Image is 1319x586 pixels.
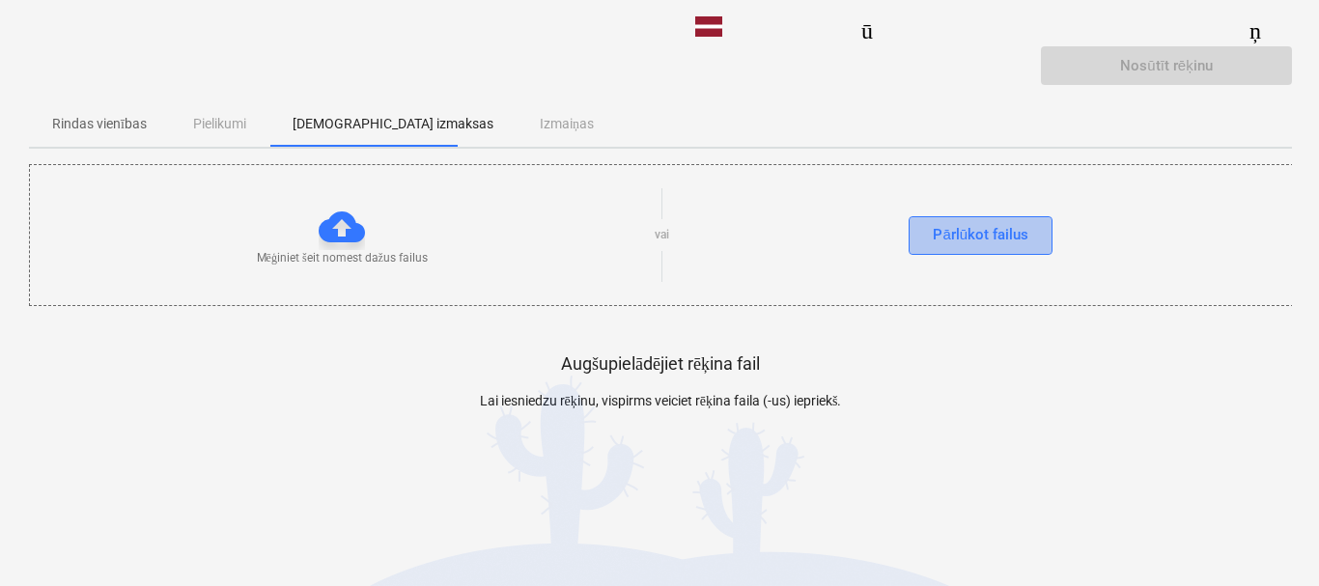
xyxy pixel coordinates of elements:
div: Mēģiniet šeit nomest dažus failusvaiPārlūkot failus [29,164,1294,306]
font: Augšupielādējiet rēķina fail [561,353,760,374]
font: tastatūras_uz leju_bultiņa [722,15,1284,39]
font: Lai iesniedzu rēķinu, vispirms veiciet rēķina faila (-us) iepriekš. [480,393,842,408]
font: [DEMOGRAPHIC_DATA] izmaksas [293,116,493,131]
font: Pārlūkot failus [933,226,1028,243]
font: Rindas vienības [52,116,147,131]
font: Mēģiniet šeit nomest dažus failus [257,251,428,265]
button: Pārlūkot failus [909,216,1052,255]
font: vai [655,228,669,241]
